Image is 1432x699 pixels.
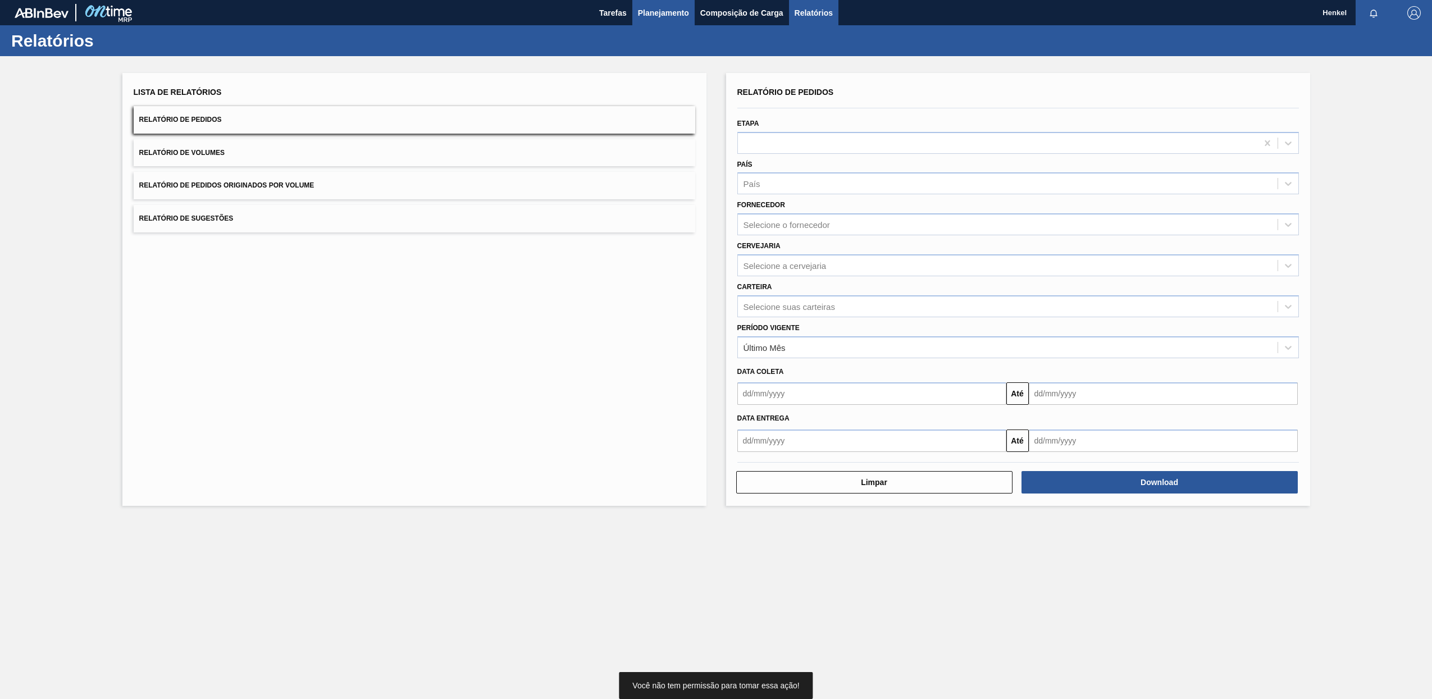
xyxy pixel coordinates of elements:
[632,681,799,690] span: Você não tem permissão para tomar essa ação!
[737,120,759,127] label: Etapa
[744,342,786,352] div: Último Mês
[1356,5,1392,21] button: Notificações
[139,214,234,222] span: Relatório de Sugestões
[744,179,760,189] div: País
[737,161,753,168] label: País
[1006,430,1029,452] button: Até
[139,116,222,124] span: Relatório de Pedidos
[139,181,314,189] span: Relatório de Pedidos Originados por Volume
[737,201,785,209] label: Fornecedor
[1006,382,1029,405] button: Até
[700,6,783,20] span: Composição de Carga
[737,382,1006,405] input: dd/mm/yyyy
[134,106,695,134] button: Relatório de Pedidos
[1021,471,1298,494] button: Download
[1029,382,1298,405] input: dd/mm/yyyy
[134,88,222,97] span: Lista de Relatórios
[736,471,1013,494] button: Limpar
[599,6,627,20] span: Tarefas
[1029,430,1298,452] input: dd/mm/yyyy
[737,430,1006,452] input: dd/mm/yyyy
[744,220,830,230] div: Selecione o fornecedor
[737,242,781,250] label: Cervejaria
[1407,6,1421,20] img: Logout
[737,88,834,97] span: Relatório de Pedidos
[134,205,695,232] button: Relatório de Sugestões
[737,324,800,332] label: Período Vigente
[737,368,784,376] span: Data coleta
[638,6,689,20] span: Planejamento
[737,414,790,422] span: Data entrega
[795,6,833,20] span: Relatórios
[134,139,695,167] button: Relatório de Volumes
[744,261,827,270] div: Selecione a cervejaria
[744,301,835,311] div: Selecione suas carteiras
[15,8,69,18] img: TNhmsLtSVTkK8tSr43FrP2fwEKptu5GPRR3wAAAABJRU5ErkJggg==
[139,149,225,157] span: Relatório de Volumes
[737,283,772,291] label: Carteira
[134,172,695,199] button: Relatório de Pedidos Originados por Volume
[11,34,211,47] h1: Relatórios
